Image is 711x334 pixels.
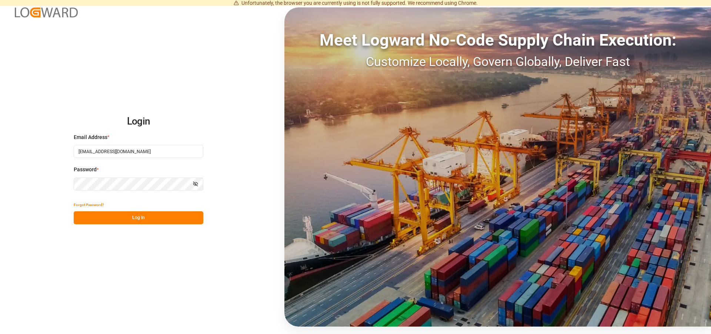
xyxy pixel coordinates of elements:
[74,198,104,211] button: Forgot Password?
[74,166,97,173] span: Password
[74,211,203,224] button: Log In
[74,133,107,141] span: Email Address
[15,7,78,17] img: Logward_new_orange.png
[284,28,711,52] div: Meet Logward No-Code Supply Chain Execution:
[74,145,203,158] input: Enter your email
[74,110,203,133] h2: Login
[284,52,711,71] div: Customize Locally, Govern Globally, Deliver Fast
